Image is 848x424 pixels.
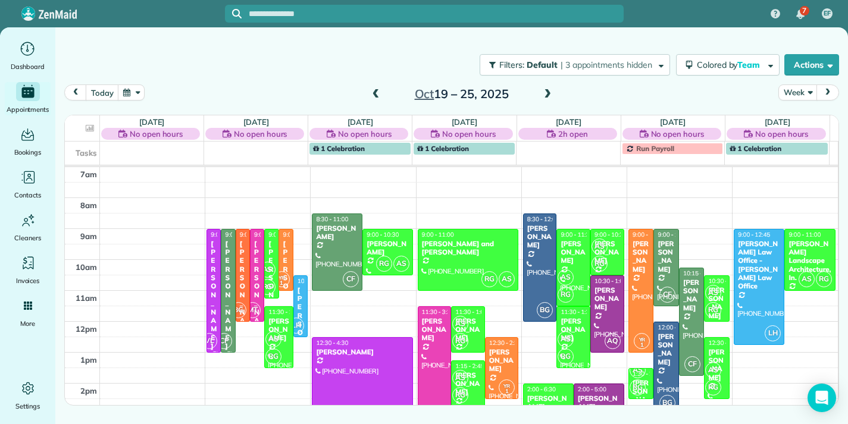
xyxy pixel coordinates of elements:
div: [PERSON_NAME] [268,317,290,343]
div: [PERSON_NAME] [421,317,448,343]
svg: Focus search [232,9,242,18]
span: 12:00 - 3:00 [658,324,690,331]
span: 10am [76,262,97,272]
span: No open hours [651,128,705,140]
a: Invoices [5,253,51,287]
span: AS [705,362,721,378]
div: [PERSON_NAME] [577,394,621,412]
span: RG [816,271,832,287]
span: MT [245,302,261,318]
div: Open Intercom Messenger [808,384,836,412]
div: [PERSON_NAME] [657,240,675,274]
a: [DATE] [348,117,373,127]
span: AS [705,285,721,301]
span: RG [452,387,468,403]
span: 2:00 - 5:00 [578,385,606,393]
span: RG [558,348,574,365]
span: AS [558,331,574,347]
span: More [20,318,35,329]
span: CF [659,287,675,303]
a: [DATE] [765,117,790,127]
span: No open hours [755,128,809,140]
span: 1 Celebration [417,144,469,153]
span: VL [201,333,217,349]
span: 9:00 - 12:00 [240,231,272,238]
span: AS [799,271,815,287]
a: [DATE] [452,117,477,127]
span: Cleaners [14,232,41,244]
span: AS [265,331,281,347]
span: YR [639,336,646,343]
span: Run Payroll [636,144,674,153]
span: 10:30 - 12:30 [298,277,333,285]
span: RG [259,279,276,295]
span: CF [343,271,359,287]
span: 8:30 - 12:00 [527,215,559,223]
span: Oct [415,86,434,101]
h2: 19 – 25, 2025 [387,87,536,100]
div: [PERSON_NAME] [268,240,275,351]
div: [PERSON_NAME] [315,224,359,241]
span: 9:00 - 10:30 [594,231,627,238]
span: BG [659,395,675,411]
span: AQ [605,333,621,349]
span: RG [265,348,281,365]
span: RG [558,287,574,303]
span: AS [558,269,574,285]
div: [PERSON_NAME] [366,240,409,257]
div: [PERSON_NAME] [315,348,409,356]
span: CF [684,356,700,372]
a: Settings [5,379,51,412]
span: RG [592,256,608,272]
a: Cleaners [5,211,51,244]
span: 2:00 - 6:30 [527,385,556,393]
div: [PERSON_NAME] [224,240,231,351]
button: Filters: Default | 3 appointments hidden [480,54,669,76]
span: AS [393,256,409,272]
span: LH [765,325,781,341]
span: | 3 appointments hidden [561,59,652,70]
span: 10:30 - 12:00 [708,277,744,285]
span: 11:30 - 1:00 [455,308,487,316]
span: RG [481,271,497,287]
div: [PERSON_NAME] [560,317,587,343]
button: Colored byTeam [676,54,780,76]
a: Contacts [5,168,51,201]
span: 9:00 - 11:15 [268,231,301,238]
span: YR [279,274,285,281]
span: 12pm [76,324,97,334]
span: No open hours [234,128,287,140]
span: AS [499,271,515,287]
button: Focus search [225,9,242,18]
span: Dashboard [11,61,45,73]
span: RG [705,379,721,395]
span: 12:30 - 2:30 [489,339,521,347]
span: 7am [80,169,97,179]
span: Contacts [14,189,41,201]
div: [PERSON_NAME] Landscape Architecture, In. [788,240,831,282]
button: next [816,84,839,100]
span: RG [630,379,646,395]
div: [PERSON_NAME] [560,240,587,265]
span: AS [452,370,468,386]
span: Filters: [499,59,524,70]
div: [PERSON_NAME] [527,224,553,250]
span: 11am [76,293,97,303]
button: prev [64,84,87,100]
span: Bookings [14,146,42,158]
span: BG [537,302,553,318]
span: 9:00 - 12:45 [738,231,770,238]
span: 7 [802,6,806,15]
div: [PERSON_NAME] [657,332,675,367]
a: [DATE] [139,117,165,127]
span: AS [452,316,468,332]
button: Actions [784,54,839,76]
span: 9:00 - 11:00 [788,231,821,238]
div: [PERSON_NAME] [527,394,570,412]
span: RG [705,302,721,318]
span: AS [592,238,608,255]
div: [PERSON_NAME] Law Office - [PERSON_NAME] Law Office [737,240,781,291]
button: today [86,84,118,100]
a: Bookings [5,125,51,158]
span: 11:30 - 1:30 [268,308,301,316]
